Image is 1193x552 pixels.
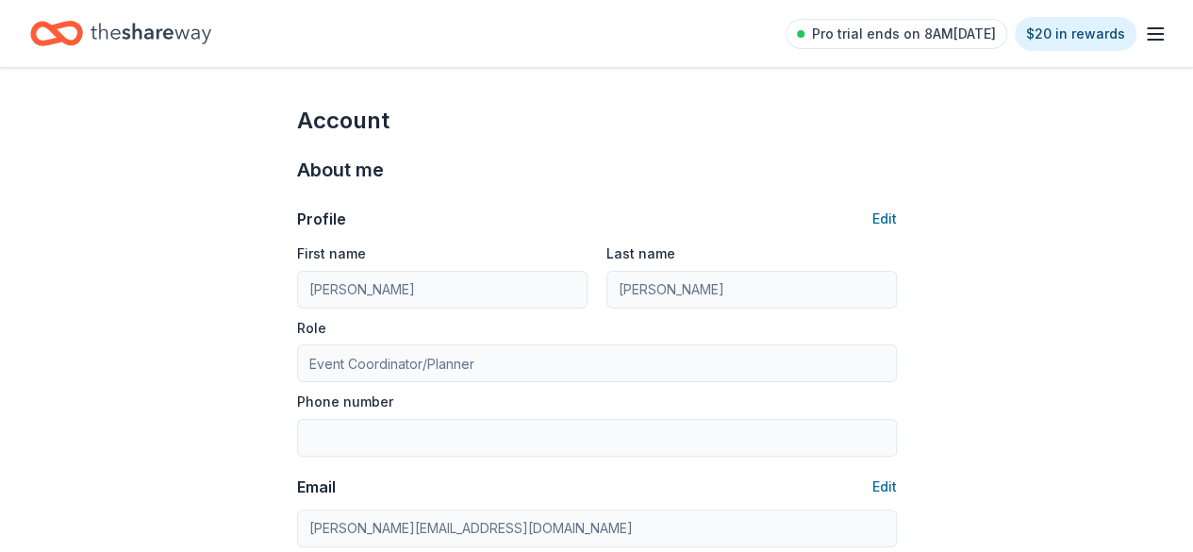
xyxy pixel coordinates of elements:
[297,155,897,185] div: About me
[606,244,675,263] label: Last name
[872,476,897,498] button: Edit
[297,319,326,338] label: Role
[30,11,211,56] a: Home
[812,23,996,45] span: Pro trial ends on 8AM[DATE]
[872,208,897,230] button: Edit
[297,393,393,411] label: Phone number
[297,476,336,498] div: Email
[297,106,897,136] div: Account
[297,208,346,230] div: Profile
[297,244,366,263] label: First name
[1015,17,1136,51] a: $20 in rewards
[786,19,1007,49] a: Pro trial ends on 8AM[DATE]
